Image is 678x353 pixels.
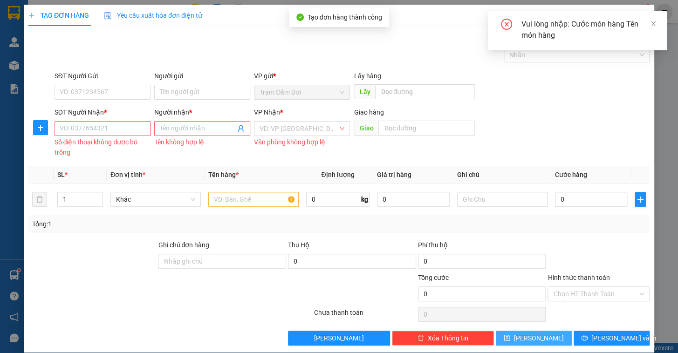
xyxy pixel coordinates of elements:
[521,19,656,41] div: Vui lòng nhập: Cước món hàng Tên món hàng
[28,12,35,19] span: plus
[354,72,381,80] span: Lấy hàng
[555,171,587,178] span: Cước hàng
[418,334,424,342] span: delete
[428,333,468,343] span: Xóa Thông tin
[375,84,475,99] input: Dọc đường
[377,192,450,207] input: 0
[650,20,657,27] span: close
[377,171,411,178] span: Giá trị hàng
[116,192,195,206] span: Khác
[254,137,350,148] div: Văn phòng không hợp lệ
[104,12,202,19] span: Yêu cầu xuất hóa đơn điện tử
[314,333,364,343] span: [PERSON_NAME]
[418,274,449,281] span: Tổng cước
[501,19,512,32] span: close-circle
[104,12,111,20] img: icon
[288,241,309,249] span: Thu Hộ
[635,192,646,207] button: plus
[313,307,417,324] div: Chưa thanh toán
[158,241,209,249] label: Ghi chú đơn hàng
[496,331,572,346] button: save[PERSON_NAME]
[354,121,378,136] span: Giao
[254,71,350,81] div: VP gửi
[33,120,48,135] button: plus
[504,334,510,342] span: save
[254,109,280,116] span: VP Nhận
[548,274,610,281] label: Hình thức thanh toán
[28,12,89,19] span: TẠO ĐƠN HÀNG
[581,334,588,342] span: printer
[208,171,239,178] span: Tên hàng
[514,333,564,343] span: [PERSON_NAME]
[260,85,344,99] span: Trạm Đầm Dơi
[378,121,475,136] input: Dọc đường
[392,331,494,346] button: deleteXóa Thông tin
[154,71,250,81] div: Người gửi
[354,84,375,99] span: Lấy
[354,109,384,116] span: Giao hàng
[418,240,546,254] div: Phí thu hộ
[32,219,262,229] div: Tổng: 1
[110,171,145,178] span: Đơn vị tính
[55,137,151,157] div: Số điện thoại không được bỏ trống
[154,137,250,148] div: Tên không hợp lệ
[453,166,551,184] th: Ghi chú
[34,124,48,131] span: plus
[154,107,250,117] div: Người nhận
[208,192,299,207] input: VD: Bàn, Ghế
[321,171,354,178] span: Định lượng
[55,107,151,117] div: SĐT Người Nhận
[55,71,151,81] div: SĐT Người Gửi
[288,331,390,346] button: [PERSON_NAME]
[237,125,245,132] span: user-add
[591,333,657,343] span: [PERSON_NAME] và In
[32,192,47,207] button: delete
[635,196,645,203] span: plus
[296,14,304,21] span: check-circle
[628,5,654,31] button: Close
[360,192,370,207] span: kg
[574,331,650,346] button: printer[PERSON_NAME] và In
[57,171,65,178] span: SL
[158,254,286,269] input: Ghi chú đơn hàng
[308,14,382,21] span: Tạo đơn hàng thành công
[457,192,548,207] input: Ghi Chú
